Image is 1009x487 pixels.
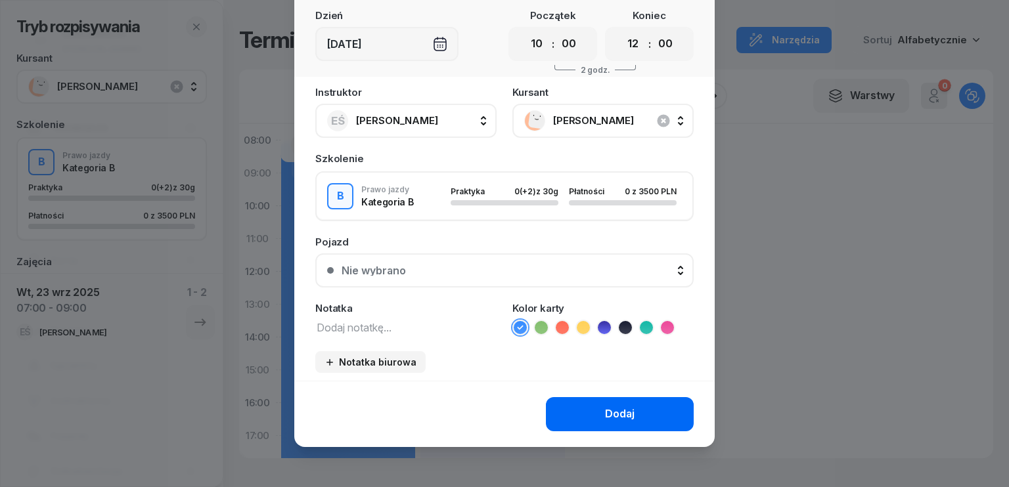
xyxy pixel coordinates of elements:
[342,265,406,276] div: Nie wybrano
[315,351,426,373] button: Notatka biurowa
[553,112,682,129] span: [PERSON_NAME]
[569,187,612,196] div: Płatności
[552,36,554,52] div: :
[514,187,558,196] div: 0 z 30g
[451,186,485,196] span: Praktyka
[325,356,416,368] div: Notatka biurowa
[356,114,438,127] span: [PERSON_NAME]
[315,104,497,138] button: EŚ[PERSON_NAME]
[546,397,694,431] button: Dodaj
[648,36,651,52] div: :
[317,173,692,220] button: BPrawo jazdyKategoria BPraktyka0(+2)z 30gPłatności0 z 3500 PLN
[520,186,536,196] span: (+2)
[625,187,677,196] div: 0 z 3500 PLN
[331,116,345,127] span: EŚ
[605,406,635,423] div: Dodaj
[315,253,694,287] button: Nie wybrano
